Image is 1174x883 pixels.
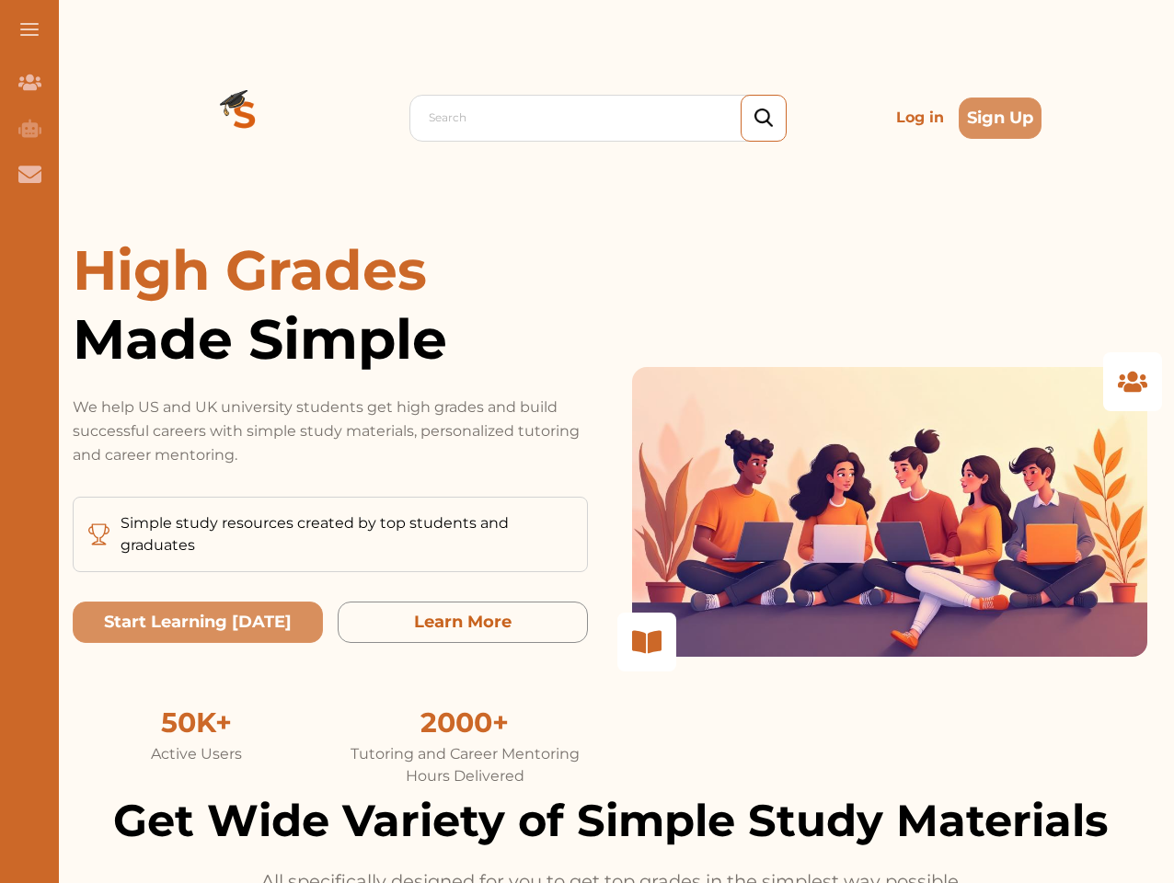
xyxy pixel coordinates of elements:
p: We help US and UK university students get high grades and build successful careers with simple st... [73,396,588,467]
div: 2000+ [341,702,588,743]
button: Learn More [338,602,588,643]
div: Active Users [73,743,319,765]
p: Log in [889,99,951,136]
img: search_icon [754,109,773,128]
p: Simple study resources created by top students and graduates [121,512,572,556]
button: Start Learning Today [73,602,323,643]
h2: Get Wide Variety of Simple Study Materials [73,787,1147,854]
div: 50K+ [73,702,319,743]
button: Sign Up [959,97,1042,139]
span: High Grades [73,236,427,304]
span: Made Simple [73,304,588,373]
div: Tutoring and Career Mentoring Hours Delivered [341,743,588,787]
img: Logo [178,52,311,184]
